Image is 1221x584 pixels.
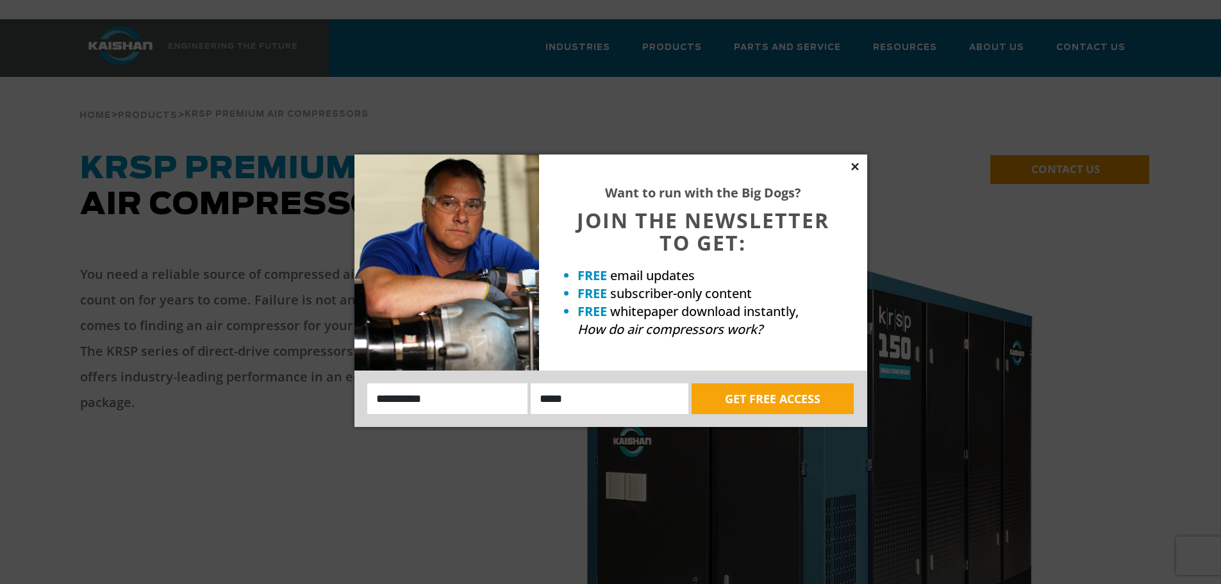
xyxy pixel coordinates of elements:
button: Close [849,161,861,172]
span: subscriber-only content [610,285,752,302]
span: whitepaper download instantly, [610,303,799,320]
strong: FREE [577,285,607,302]
span: email updates [610,267,695,284]
strong: FREE [577,303,607,320]
span: JOIN THE NEWSLETTER TO GET: [577,206,829,256]
input: Email [531,383,688,414]
input: Name: [367,383,528,414]
strong: Want to run with the Big Dogs? [605,184,801,201]
em: How do air compressors work? [577,321,763,338]
strong: FREE [577,267,607,284]
button: GET FREE ACCESS [692,383,854,414]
